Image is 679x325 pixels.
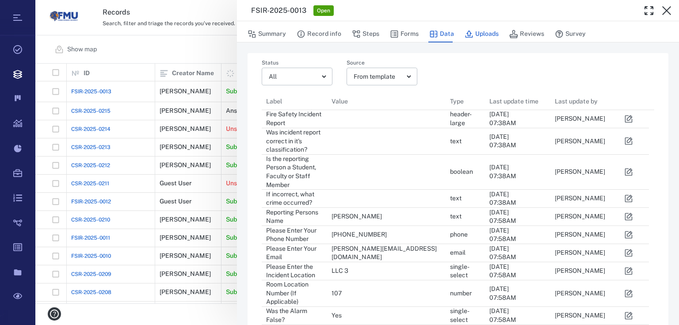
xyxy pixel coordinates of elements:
[327,89,445,114] div: Value
[450,137,462,146] div: text
[332,230,387,239] div: [PHONE_NUMBER]
[332,245,441,262] div: [PERSON_NAME][EMAIL_ADDRESS][DOMAIN_NAME]
[450,194,462,203] div: text
[354,72,403,82] div: From template
[248,26,286,42] button: Summary
[266,263,323,280] div: Please Enter the Incident Location
[489,208,516,226] div: [DATE] 07:58AM
[266,89,282,114] div: Label
[251,5,306,16] h3: FSIR-2025-0013
[297,26,341,42] button: Record info
[266,208,323,226] div: Reporting Persons Name
[555,230,605,239] div: [PERSON_NAME]
[485,89,550,114] div: Last update time
[489,89,538,114] div: Last update time
[450,110,481,127] div: header-large
[489,245,516,262] div: [DATE] 07:58AM
[489,163,516,180] div: [DATE] 07:38AM
[266,110,323,127] div: Fire Safety Incident Report
[489,110,516,127] div: [DATE] 07:38AM
[555,289,605,298] div: [PERSON_NAME]
[555,89,598,114] div: Last update by
[555,267,605,275] div: [PERSON_NAME]
[555,311,605,320] div: [PERSON_NAME]
[450,168,473,176] div: boolean
[262,89,327,114] div: Label
[658,2,675,19] button: Close
[20,6,38,14] span: Help
[509,26,544,42] button: Reviews
[266,155,323,189] div: Is the reporting Person a Student, Faculty or Staff Member
[332,212,382,221] div: [PERSON_NAME]
[450,89,464,114] div: Type
[429,26,454,42] button: Data
[489,307,516,324] div: [DATE] 07:58AM
[555,115,605,123] div: [PERSON_NAME]
[555,168,605,176] div: [PERSON_NAME]
[489,226,516,244] div: [DATE] 07:58AM
[555,212,605,221] div: [PERSON_NAME]
[269,72,318,82] div: All
[347,60,417,68] label: Source
[266,190,323,207] div: If incorrect, what crime occurred?
[489,263,516,280] div: [DATE] 07:58AM
[332,267,348,275] div: LLC 3
[332,311,342,320] div: Yes
[266,128,323,154] div: Was incident report correct in it's classification?
[450,212,462,221] div: text
[555,249,605,257] div: [PERSON_NAME]
[315,7,332,15] span: Open
[489,190,516,207] div: [DATE] 07:38AM
[450,249,465,257] div: email
[446,89,485,114] div: Type
[550,89,616,114] div: Last update by
[332,89,348,114] div: Value
[332,289,342,298] div: 107
[489,133,516,150] div: [DATE] 07:38AM
[352,26,379,42] button: Steps
[555,137,605,146] div: [PERSON_NAME]
[266,245,323,262] div: Please Enter Your Email
[266,226,323,244] div: Please Enter Your Phone Number
[266,280,323,306] div: Room Location Number (If Applicable)
[489,285,516,302] div: [DATE] 07:58AM
[450,230,468,239] div: phone
[555,26,586,42] button: Survey
[450,307,481,324] div: single-select
[640,2,658,19] button: Toggle Fullscreen
[390,26,419,42] button: Forms
[262,60,332,68] label: Status
[266,307,323,324] div: Was the Alarm False?
[450,263,481,280] div: single-select
[465,26,499,42] button: Uploads
[555,194,605,203] div: [PERSON_NAME]
[450,289,472,298] div: number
